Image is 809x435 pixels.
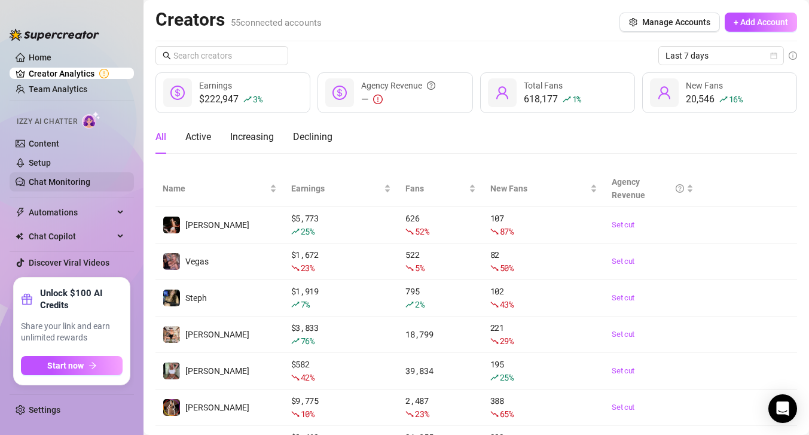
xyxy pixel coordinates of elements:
[47,361,84,370] span: Start now
[230,130,274,144] div: Increasing
[291,300,300,309] span: rise
[490,300,499,309] span: fall
[405,328,476,341] div: 18,799
[29,203,114,222] span: Automations
[686,81,723,90] span: New Fans
[155,171,284,207] th: Name
[29,227,114,246] span: Chat Copilot
[291,410,300,418] span: fall
[29,258,109,267] a: Discover Viral Videos
[40,287,123,311] strong: Unlock $100 AI Credits
[21,356,123,375] button: Start nowarrow-right
[483,171,605,207] th: New Fans
[719,95,728,104] span: rise
[500,226,514,237] span: 87 %
[612,328,694,340] a: Set cut
[427,79,435,92] span: question-circle
[361,92,435,107] div: —
[524,81,563,90] span: Total Fans
[612,292,694,304] a: Set cut
[500,372,514,383] span: 25 %
[405,410,414,418] span: fall
[301,299,310,310] span: 7 %
[29,405,60,415] a: Settings
[163,51,171,60] span: search
[405,285,476,311] div: 795
[572,93,581,105] span: 1 %
[185,220,249,230] span: [PERSON_NAME]
[29,177,90,187] a: Chat Monitoring
[405,227,414,236] span: fall
[619,13,720,32] button: Manage Accounts
[21,321,123,344] span: Share your link and earn unlimited rewards
[173,49,271,62] input: Search creators
[185,130,211,144] div: Active
[163,326,180,343] img: Dana
[490,285,597,311] div: 102
[185,257,209,266] span: Vegas
[88,361,97,370] span: arrow-right
[291,321,391,348] div: $ 3,833
[768,394,797,423] div: Open Intercom Messenger
[612,255,694,267] a: Set cut
[490,410,499,418] span: fall
[398,171,483,207] th: Fans
[231,17,322,28] span: 55 connected accounts
[405,248,476,275] div: 522
[373,95,383,104] span: exclamation-circle
[16,208,25,217] span: thunderbolt
[490,227,499,236] span: fall
[405,300,414,309] span: rise
[490,358,597,384] div: 195
[199,92,262,107] div: $222,947
[490,248,597,275] div: 82
[17,116,77,127] span: Izzy AI Chatter
[293,130,332,144] div: Declining
[734,17,788,27] span: + Add Account
[612,219,694,231] a: Set cut
[291,373,300,382] span: fall
[415,408,429,419] span: 23 %
[29,64,124,83] a: Creator Analytics exclamation-circle
[301,335,315,346] span: 76 %
[10,29,99,41] img: logo-BBDzfeDw.svg
[29,84,87,94] a: Team Analytics
[405,264,414,272] span: fall
[405,364,476,378] div: 39,834
[155,130,166,144] div: All
[163,253,180,270] img: Vegas
[490,394,597,421] div: 388
[490,264,499,272] span: fall
[405,394,476,421] div: 2,487
[301,408,315,419] span: 10 %
[284,171,398,207] th: Earnings
[676,175,684,202] span: question-circle
[500,335,514,346] span: 29 %
[16,232,23,241] img: Chat Copilot
[185,366,249,376] span: [PERSON_NAME]
[665,47,777,65] span: Last 7 days
[415,262,424,273] span: 5 %
[243,95,252,104] span: rise
[729,93,743,105] span: 16 %
[29,158,51,168] a: Setup
[82,111,100,129] img: AI Chatter
[29,53,51,62] a: Home
[415,299,424,310] span: 2 %
[770,52,777,59] span: calendar
[291,227,300,236] span: rise
[405,212,476,238] div: 626
[163,399,180,416] img: Jill
[185,403,249,412] span: [PERSON_NAME]
[291,337,300,345] span: rise
[725,13,797,32] button: + Add Account
[155,8,322,31] h2: Creators
[332,86,347,100] span: dollar-circle
[500,299,514,310] span: 43 %
[301,372,315,383] span: 42 %
[185,293,207,303] span: Steph
[291,358,391,384] div: $ 582
[185,330,249,339] span: [PERSON_NAME]
[686,92,743,107] div: 20,546
[612,175,684,202] div: Agency Revenue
